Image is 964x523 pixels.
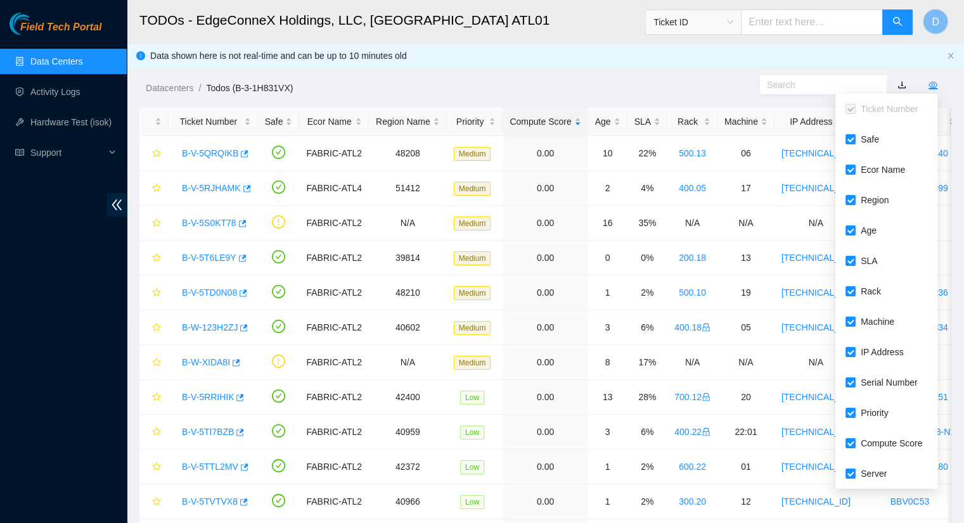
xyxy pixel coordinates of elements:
[892,16,903,28] span: search
[674,427,710,437] a: 400.22lock
[299,241,369,275] td: FABRIC-ATL2
[674,392,710,402] a: 700.12lock
[454,217,491,230] span: Medium
[781,392,851,402] a: [TECHNICAL_ID]
[702,323,710,332] span: lock
[152,218,161,229] span: star
[679,287,706,298] a: 500.10
[717,380,774,415] td: 20
[454,321,491,335] span: Medium
[588,484,627,519] td: 1
[856,309,899,334] span: Machine
[947,52,954,60] button: close
[299,136,369,171] td: FABRIC-ATL2
[717,206,774,241] td: N/A
[717,484,774,519] td: 12
[152,358,161,368] span: star
[856,187,894,213] span: Region
[10,13,64,35] img: Akamai Technologies
[299,206,369,241] td: FABRIC-ATL2
[152,393,161,403] span: star
[182,218,236,228] a: B-V-5S0KT78
[503,450,588,484] td: 0.00
[299,380,369,415] td: FABRIC-ATL2
[272,285,285,298] span: check-circle
[717,310,774,345] td: 05
[627,241,667,275] td: 0%
[627,136,667,171] td: 22%
[460,425,484,439] span: Low
[15,148,24,157] span: read
[146,248,162,268] button: star
[152,288,161,298] span: star
[182,148,238,158] a: B-V-5QRQIKB
[679,253,706,263] a: 200.18
[856,218,882,243] span: Age
[781,322,851,332] a: [TECHNICAL_ID]
[369,136,447,171] td: 48208
[667,206,717,241] td: N/A
[717,415,774,450] td: 22:01
[182,392,234,402] a: B-V-5RRIHIK
[627,380,667,415] td: 28%
[588,415,627,450] td: 3
[454,286,491,300] span: Medium
[182,253,236,263] a: B-V-5T6LE9Y
[503,310,588,345] td: 0.00
[856,339,908,365] span: IP Address
[152,184,161,194] span: star
[152,149,161,159] span: star
[369,206,447,241] td: N/A
[152,497,161,507] span: star
[272,215,285,229] span: exclamation-circle
[454,356,491,370] span: Medium
[679,183,706,193] a: 400.05
[767,78,870,92] input: Search
[929,80,937,89] span: eye
[460,391,484,405] span: Low
[588,171,627,206] td: 2
[871,183,948,193] a: CT-4210322-00399
[272,320,285,333] span: check-circle
[774,206,858,241] td: N/A
[702,393,710,401] span: lock
[30,87,80,97] a: Activity Logs
[299,275,369,310] td: FABRIC-ATL2
[717,136,774,171] td: 06
[206,83,293,93] a: Todos (B-3-1H831VX)
[588,345,627,380] td: 8
[30,117,112,127] a: Hardware Test (isok)
[781,427,851,437] a: [TECHNICAL_ID]
[182,462,238,472] a: B-V-5TTL2MV
[454,147,491,161] span: Medium
[781,287,851,298] a: [TECHNICAL_ID]
[152,323,161,333] span: star
[717,275,774,310] td: 19
[503,380,588,415] td: 0.00
[272,389,285,403] span: check-circle
[146,387,162,407] button: star
[182,287,237,298] a: B-V-5TD0N08
[741,9,883,35] input: Enter text here...
[674,322,710,332] a: 400.18lock
[369,450,447,484] td: 42372
[369,380,447,415] td: 42400
[503,345,588,380] td: 0.00
[182,357,230,367] a: B-W-XIDA8I
[182,183,241,193] a: B-V-5RJHAMK
[856,279,886,304] span: Rack
[146,143,162,163] button: star
[299,310,369,345] td: FABRIC-ATL2
[454,182,491,196] span: Medium
[272,424,285,438] span: check-circle
[503,275,588,310] td: 0.00
[146,352,162,372] button: star
[503,241,588,275] td: 0.00
[107,193,127,217] span: double-left
[871,322,948,332] a: CT-4200714-01834
[299,345,369,380] td: FABRIC-ATL2
[369,484,447,519] td: 40966
[856,431,927,456] span: Compute Score
[30,140,105,165] span: Support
